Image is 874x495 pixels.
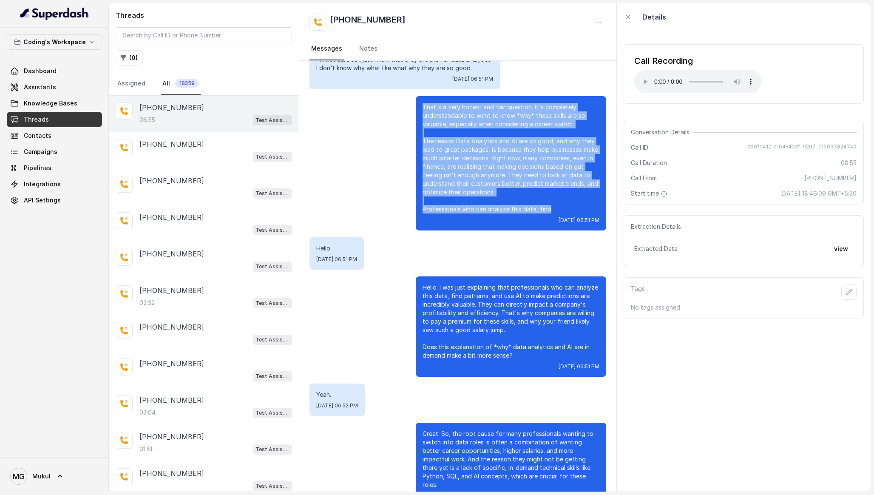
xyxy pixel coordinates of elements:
p: I'm not sure so I just know that they are like for data analytics I don't know why what like what... [316,55,493,72]
p: [PHONE_NUMBER] [139,139,204,149]
a: Dashboard [7,63,102,79]
span: Threads [24,115,49,124]
button: view [829,241,853,256]
p: Test Assistant-3 [255,482,289,490]
p: No tags assigned [631,303,857,312]
span: Extracted Data [634,245,678,253]
img: light.svg [20,7,89,20]
audio: Your browser does not support the audio element. [634,70,762,93]
p: Tags [631,284,645,300]
span: Assistants [24,83,56,91]
a: Pipelines [7,160,102,176]
p: 03:04 [139,408,156,417]
p: Test Assistant-3 [255,299,289,307]
span: [DATE] 18:46:09 GMT+5:30 [780,189,857,198]
span: [DATE] 06:51 PM [452,76,493,82]
nav: Tabs [116,72,292,95]
a: Assistants [7,80,102,95]
p: [PHONE_NUMBER] [139,358,204,369]
span: [DATE] 06:51 PM [316,256,357,263]
nav: Tabs [309,37,606,60]
p: [PHONE_NUMBER] [139,468,204,478]
span: Start time [631,189,669,198]
span: 08:55 [841,159,857,167]
span: 220fd412-a164-4edf-9207-c10037824740 [748,143,857,152]
div: Call Recording [634,55,762,67]
span: Extraction Details [631,222,684,231]
span: Call ID [631,143,648,152]
p: 03:32 [139,299,155,307]
p: Hello. I was just explaining that professionals who can analyze this data, find patterns, and use... [423,283,599,360]
p: 01:51 [139,445,152,453]
a: API Settings [7,193,102,208]
p: 08:55 [139,116,155,124]
p: [PHONE_NUMBER] [139,249,204,259]
p: [PHONE_NUMBER] [139,212,204,222]
a: Integrations [7,176,102,192]
p: That's a very honest and fair question. It's completely understandable to want to know *why* thes... [423,103,599,213]
p: Test Assistant- 2 [255,116,289,125]
p: Details [642,12,666,22]
span: Mukul [32,472,51,481]
p: Hello. [316,244,357,253]
span: Knowledge Bases [24,99,77,108]
p: Test Assistant-3 [255,336,289,344]
p: Test Assistant-3 [255,409,289,417]
a: Contacts [7,128,102,143]
p: Test Assistant-3 [255,226,289,234]
button: (0) [116,50,143,65]
span: API Settings [24,196,61,205]
span: Dashboard [24,67,57,75]
span: Integrations [24,180,61,188]
span: Conversation Details [631,128,693,137]
a: All18359 [161,72,201,95]
span: [DATE] 06:52 PM [316,402,358,409]
a: Notes [358,37,379,60]
span: Pipelines [24,164,51,172]
p: [PHONE_NUMBER] [139,176,204,186]
a: Campaigns [7,144,102,159]
p: Test Assistant-3 [255,153,289,161]
span: Call From [631,174,657,182]
span: Contacts [24,131,51,140]
h2: [PHONE_NUMBER] [330,14,406,31]
p: Yeah. [316,390,358,399]
p: [PHONE_NUMBER] [139,285,204,296]
text: MG [13,472,25,481]
a: Knowledge Bases [7,96,102,111]
p: [PHONE_NUMBER] [139,395,204,405]
p: Test Assistant-3 [255,262,289,271]
span: Call Duration [631,159,667,167]
button: Coding's Workspace [7,34,102,50]
span: [DATE] 06:51 PM [559,217,599,224]
span: [PHONE_NUMBER] [804,174,857,182]
p: Coding's Workspace [23,37,86,47]
a: Messages [309,37,344,60]
span: 18359 [175,79,199,88]
p: [PHONE_NUMBER] [139,322,204,332]
p: [PHONE_NUMBER] [139,102,204,113]
p: Test Assistant-3 [255,372,289,381]
a: Threads [7,112,102,127]
h2: Threads [116,10,292,20]
p: Test Assistant-3 [255,445,289,454]
p: [PHONE_NUMBER] [139,432,204,442]
input: Search by Call ID or Phone Number [116,27,292,43]
p: Test Assistant-3 [255,189,289,198]
a: Assigned [116,72,147,95]
a: Mukul [7,464,102,488]
span: [DATE] 06:51 PM [559,363,599,370]
span: Campaigns [24,148,57,156]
